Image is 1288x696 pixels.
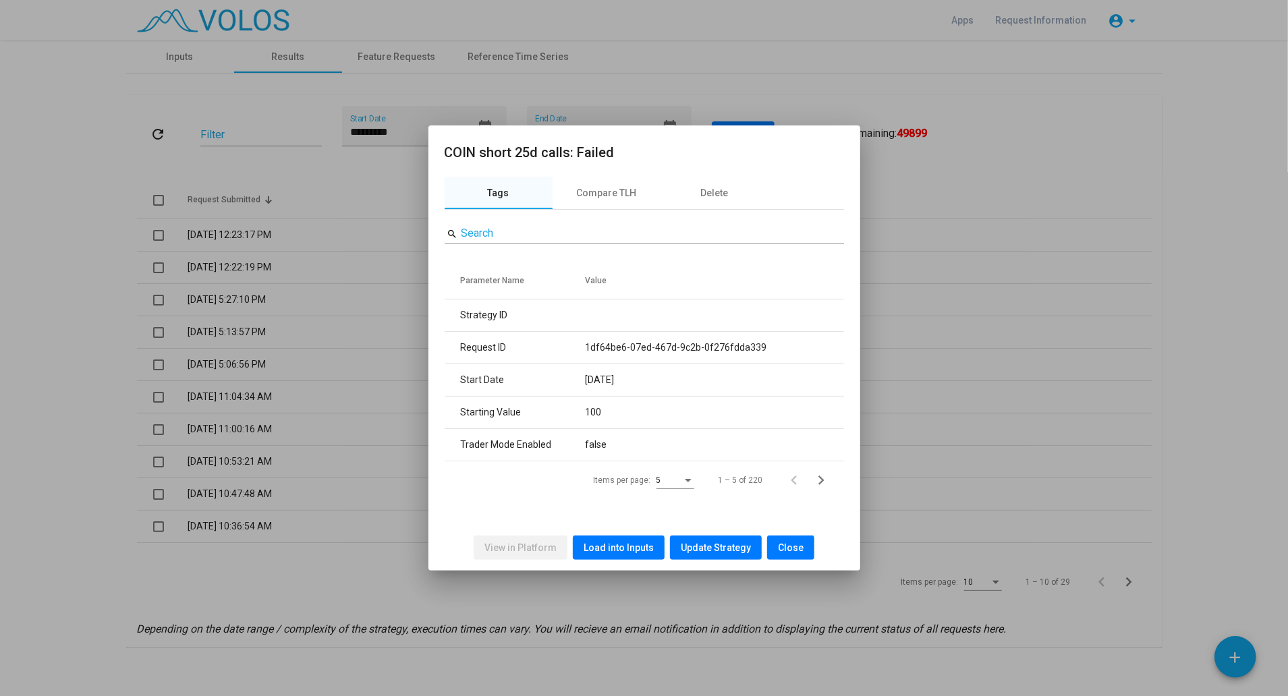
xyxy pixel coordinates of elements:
td: Starting Value [445,397,585,429]
button: Load into Inputs [573,535,665,560]
div: Items per page: [594,474,651,486]
div: Tags [488,186,509,200]
span: Update Strategy [681,542,751,553]
button: Close [767,535,814,560]
td: Strategy ID [445,299,585,332]
mat-select: Items per page: [656,476,694,486]
div: Delete [700,186,728,200]
span: View in Platform [484,542,557,553]
td: false [585,429,844,461]
th: Value [585,262,844,299]
button: Previous page [785,467,812,494]
mat-icon: search [447,228,458,240]
h2: COIN short 25d calls: Failed [445,142,844,163]
button: View in Platform [474,535,567,560]
span: Load into Inputs [584,542,654,553]
div: 1 – 5 of 220 [719,474,763,486]
td: Request ID [445,332,585,364]
div: Compare TLH [576,186,636,200]
button: Update Strategy [670,535,762,560]
td: Trader Mode Enabled [445,429,585,461]
td: [DATE] [585,364,844,397]
td: 1df64be6-07ed-467d-9c2b-0f276fdda339 [585,332,844,364]
th: Parameter Name [445,262,585,299]
td: Start Date [445,364,585,397]
span: Close [778,542,804,553]
td: 100 [585,397,844,429]
span: 5 [656,475,661,485]
button: Next page [812,467,839,494]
